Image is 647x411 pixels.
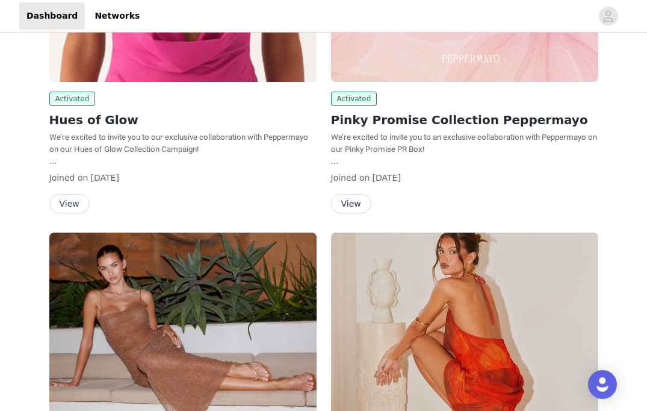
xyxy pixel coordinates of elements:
[19,2,85,30] a: Dashboard
[49,173,88,183] span: Joined on
[602,7,614,26] div: avatar
[49,111,317,129] h2: Hues of Glow
[87,2,147,30] a: Networks
[331,133,597,154] span: We’re excited to invite you to an exclusive collaboration with Peppermayo on our Pinky Promise PR...
[49,133,308,154] span: We’re excited to invite you to our exclusive collaboration with Peppermayo on our Hues of Glow Co...
[331,111,598,129] h2: Pinky Promise Collection Peppermayo
[331,92,377,106] span: Activated
[373,173,401,183] span: [DATE]
[331,173,370,183] span: Joined on
[331,194,371,213] button: View
[49,199,90,209] a: View
[91,173,119,183] span: [DATE]
[331,199,371,209] a: View
[49,194,90,213] button: View
[49,92,96,106] span: Activated
[588,370,617,399] div: Open Intercom Messenger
